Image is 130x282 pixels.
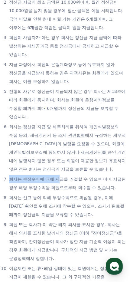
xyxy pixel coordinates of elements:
li: 지급 과정에서 회원의 은행계좌정보 등이 유효하지 않아 정산금을 지급받지 못하는 경우 귀책사유는 회원에게 있으며 회사는 이를 보상하지 않습니다. [9,60,127,86]
a: 대화 [40,192,78,207]
a: 홈 [2,192,40,207]
a: 설정 [78,192,116,207]
li: 회원이 사업자가 아닌 경우 회사는 정산금 지급 금액에 따라 발생하는 제세공과금 등을 정산금에서 공제하고 지급할 수 있습니다. [9,33,127,59]
li: 회원 또는 회사가 이 약관 해지 의사를 표시한 경우, 회사는 해지 의사를 표시한 날까지의 정산금 (이하 “잔여정산금”)을 확인하여, 잔여정산금이 회사가 정한 지급 기준액 이상... [9,220,127,263]
span: 대화 [55,201,63,206]
li: 회사는 부정수익에 대해 지급을 거절할 수 있으며 이미 지급된 경우 해당 부정수익을 회원으로부터 회수할 수 있습니다. [9,175,127,192]
li: 전항의 사유로 정산금이 지급되지 않은 경우 회사는 제18조에 따라 회원에게 통지하며, 회사는 회원이 은행계좌정보를 수정할 때까지 최대 6개월까지 정산금의 지급을 보류할 수 있... [9,87,127,121]
li: 회사는 정산금 지급 및 세무처리를 위하여 개인식별정보의 수집 동의, 세금계산서 등 조세 관련법령에서 규정하는 세무적 [DEMOGRAPHIC_DATA]의 발행을 요청할 수 있으... [9,123,127,173]
span: 설정 [93,201,101,206]
span: 홈 [19,201,23,206]
li: 회사는 신고 등에 의해 부정수익으로 의심될 경우, 이에 [DATE] 확인을 위해 조사에 착수할 수 있으며, 조사가 완료될 때까지 정산금의 지급을 보류할 수 있습니다. [9,193,127,219]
